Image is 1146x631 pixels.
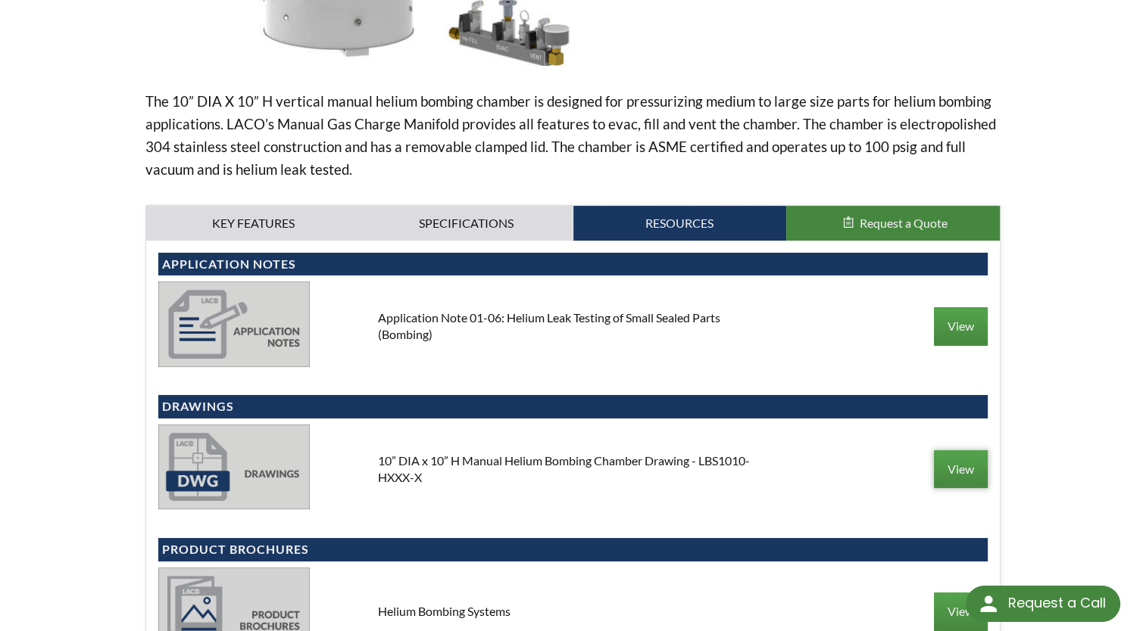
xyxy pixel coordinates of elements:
[786,206,1000,241] button: Request a Quote
[934,450,988,488] a: View
[162,399,984,415] h4: Drawings
[976,592,1001,616] img: round button
[366,309,780,343] div: Application Note 01-06: Helium Leak Testing of Small Sealed Parts (Bombing)
[162,256,984,272] h4: Application Notes
[860,216,948,230] span: Request a Quote
[366,603,780,620] div: Helium Bombing Systems
[158,424,310,509] img: drawings-dbc82c2fa099a12033583e1b2f5f2fc87839638bef2df456352de0ba3a5177af.jpg
[934,592,988,630] a: View
[360,206,573,241] a: Specifications
[158,281,310,366] img: application_notes-bfb0ca2ddc37ee8af0a701952c1737d2a1698857695019d33d0f867ca2d829ce.jpg
[145,90,1001,181] p: The 10” DIA X 10” H vertical manual helium bombing chamber is designed for pressurizing medium to...
[146,206,360,241] a: Key Features
[966,586,1120,622] div: Request a Call
[573,206,787,241] a: Resources
[366,452,780,486] div: 10” DIA x 10” H Manual Helium Bombing Chamber Drawing - LBS1010-HXXX-X
[1007,586,1105,620] div: Request a Call
[934,307,988,345] a: View
[162,542,984,558] h4: Product Brochures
